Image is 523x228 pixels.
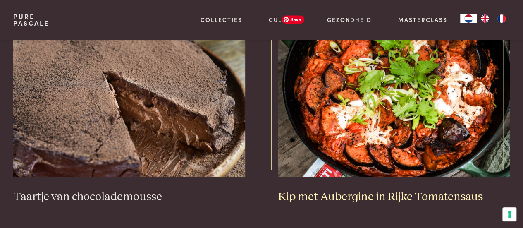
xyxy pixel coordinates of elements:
a: Taartje van chocolademousse Taartje van chocolademousse [13,11,245,204]
h3: Taartje van chocolademousse [13,190,245,204]
a: Collecties [201,15,242,24]
a: EN [477,14,493,23]
a: FR [493,14,510,23]
span: Save [282,15,304,24]
aside: Language selected: Nederlands [460,14,510,23]
a: Kip met Aubergine in Rijke Tomatensaus Kip met Aubergine in Rijke Tomatensaus [278,11,510,204]
a: NL [460,14,477,23]
button: Uw voorkeuren voor toestemming voor trackingtechnologieën [502,207,516,221]
img: Taartje van chocolademousse [13,11,245,177]
a: Masterclass [398,15,447,24]
ul: Language list [477,14,510,23]
h3: Kip met Aubergine in Rijke Tomatensaus [278,190,510,204]
a: Gezondheid [327,15,372,24]
a: Culinair [269,15,301,24]
div: Language [460,14,477,23]
a: PurePascale [13,13,49,26]
img: Kip met Aubergine in Rijke Tomatensaus [278,11,510,177]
